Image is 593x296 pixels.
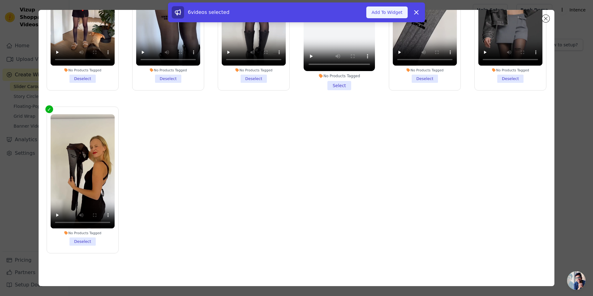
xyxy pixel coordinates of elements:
a: Ouvrir le chat [567,271,586,290]
span: 6 videos selected [188,9,229,15]
button: Add To Widget [366,6,408,18]
div: No Products Tagged [136,68,200,72]
div: No Products Tagged [478,68,543,72]
div: No Products Tagged [221,68,286,72]
div: No Products Tagged [50,230,115,235]
div: No Products Tagged [304,74,375,78]
div: No Products Tagged [393,68,457,72]
div: No Products Tagged [50,68,115,72]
